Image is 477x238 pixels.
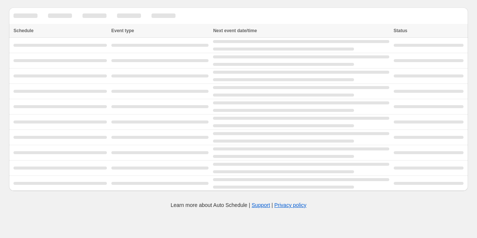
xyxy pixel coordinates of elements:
[274,202,307,208] a: Privacy policy
[252,202,270,208] a: Support
[111,28,134,33] span: Event type
[394,28,408,33] span: Status
[213,28,257,33] span: Next event date/time
[171,201,306,209] p: Learn more about Auto Schedule | |
[13,28,33,33] span: Schedule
